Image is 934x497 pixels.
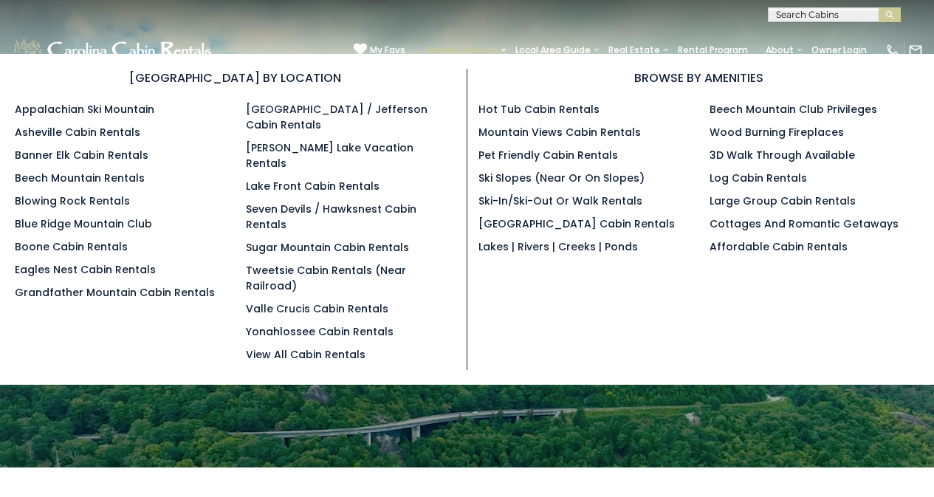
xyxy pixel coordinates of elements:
a: [GEOGRAPHIC_DATA] Cabin Rentals [478,216,675,231]
a: Appalachian Ski Mountain [15,102,154,117]
a: Browse Rentals [420,40,505,61]
a: Blowing Rock Rentals [15,193,130,208]
a: Yonahlossee Cabin Rentals [246,324,394,339]
h3: [GEOGRAPHIC_DATA] BY LOCATION [15,69,456,87]
a: [PERSON_NAME] Lake Vacation Rentals [246,140,413,171]
img: White-1-1-2.png [11,35,216,65]
a: Hot Tub Cabin Rentals [478,102,600,117]
a: Lakes | Rivers | Creeks | Ponds [478,239,638,254]
a: Eagles Nest Cabin Rentals [15,262,156,277]
a: [GEOGRAPHIC_DATA] / Jefferson Cabin Rentals [246,102,427,132]
a: Beech Mountain Rentals [15,171,145,185]
a: Real Estate [601,40,667,61]
a: Log Cabin Rentals [710,171,807,185]
a: Seven Devils / Hawksnest Cabin Rentals [246,202,416,232]
a: Local Area Guide [508,40,598,61]
a: Beech Mountain Club Privileges [710,102,877,117]
a: Affordable Cabin Rentals [710,239,848,254]
a: Valle Crucis Cabin Rentals [246,301,388,316]
span: My Favs [370,44,405,57]
img: phone-regular-white.png [885,43,900,58]
a: 3D Walk Through Available [710,148,855,162]
a: Pet Friendly Cabin Rentals [478,148,618,162]
a: Asheville Cabin Rentals [15,125,140,140]
a: Ski-in/Ski-Out or Walk Rentals [478,193,642,208]
a: Banner Elk Cabin Rentals [15,148,148,162]
a: Cottages and Romantic Getaways [710,216,899,231]
h3: BROWSE BY AMENITIES [478,69,920,87]
a: Boone Cabin Rentals [15,239,128,254]
a: View All Cabin Rentals [246,347,365,362]
a: Large Group Cabin Rentals [710,193,856,208]
a: Sugar Mountain Cabin Rentals [246,240,409,255]
a: My Favs [354,43,405,58]
a: Owner Login [804,40,874,61]
a: About [758,40,801,61]
a: Grandfather Mountain Cabin Rentals [15,285,215,300]
a: Tweetsie Cabin Rentals (Near Railroad) [246,263,406,293]
a: Wood Burning Fireplaces [710,125,844,140]
a: Lake Front Cabin Rentals [246,179,380,193]
img: mail-regular-white.png [908,43,923,58]
a: Rental Program [670,40,755,61]
a: Blue Ridge Mountain Club [15,216,152,231]
a: Mountain Views Cabin Rentals [478,125,641,140]
a: Ski Slopes (Near or On Slopes) [478,171,645,185]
